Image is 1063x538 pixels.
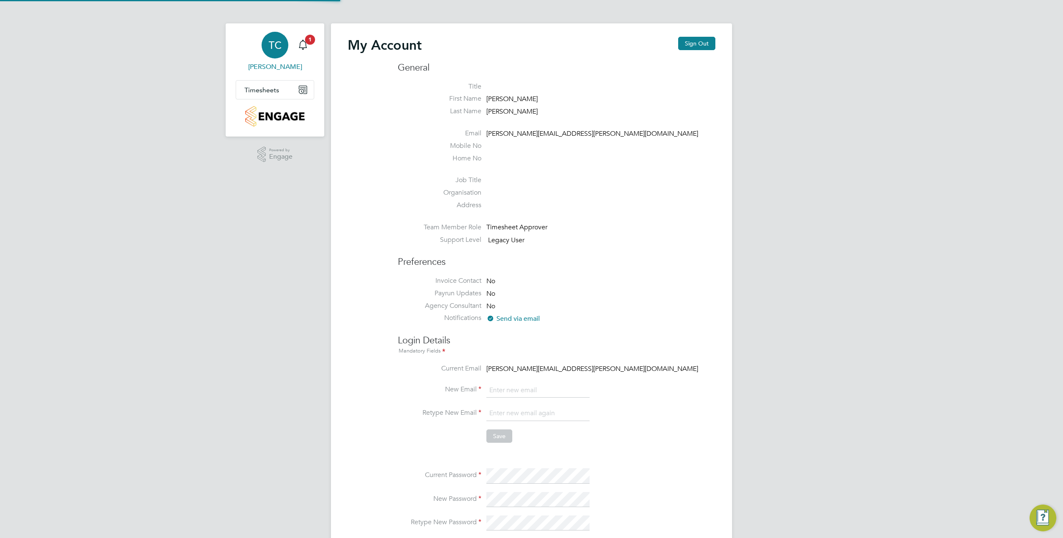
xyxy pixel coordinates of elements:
[486,429,512,443] button: Save
[398,314,481,322] label: Notifications
[398,94,481,103] label: First Name
[236,106,314,127] a: Go to home page
[244,86,279,94] span: Timesheets
[398,289,481,298] label: Payrun Updates
[269,147,292,154] span: Powered by
[236,62,314,72] span: Tracey Cowburn
[486,277,495,285] span: No
[486,95,538,104] span: [PERSON_NAME]
[398,326,715,356] h3: Login Details
[486,223,566,232] div: Timesheet Approver
[678,37,715,50] button: Sign Out
[398,495,481,503] label: New Password
[269,40,282,51] span: TC
[398,248,715,268] h3: Preferences
[1030,505,1056,531] button: Engage Resource Center
[486,107,538,116] span: [PERSON_NAME]
[488,236,524,244] span: Legacy User
[398,129,481,138] label: Email
[295,32,311,58] a: 1
[398,236,481,244] label: Support Level
[398,385,481,394] label: New Email
[398,277,481,285] label: Invoice Contact
[398,82,481,91] label: Title
[486,383,590,398] input: Enter new email
[486,302,495,310] span: No
[257,147,293,162] a: Powered byEngage
[398,409,481,417] label: Retype New Email
[398,518,481,527] label: Retype New Password
[398,62,715,74] h3: General
[348,37,422,53] h2: My Account
[398,154,481,163] label: Home No
[398,223,481,232] label: Team Member Role
[226,23,324,137] nav: Main navigation
[398,142,481,150] label: Mobile No
[398,347,715,356] div: Mandatory Fields
[486,365,698,373] span: [PERSON_NAME][EMAIL_ADDRESS][PERSON_NAME][DOMAIN_NAME]
[398,188,481,197] label: Organisation
[398,201,481,210] label: Address
[269,153,292,160] span: Engage
[398,471,481,480] label: Current Password
[305,35,315,45] span: 1
[245,106,304,127] img: countryside-properties-logo-retina.png
[398,302,481,310] label: Agency Consultant
[486,406,590,421] input: Enter new email again
[486,129,698,138] span: [PERSON_NAME][EMAIL_ADDRESS][PERSON_NAME][DOMAIN_NAME]
[398,176,481,185] label: Job Title
[486,315,540,323] span: Send via email
[398,364,481,373] label: Current Email
[398,107,481,116] label: Last Name
[486,289,495,298] span: No
[236,32,314,72] a: TC[PERSON_NAME]
[236,81,314,99] button: Timesheets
